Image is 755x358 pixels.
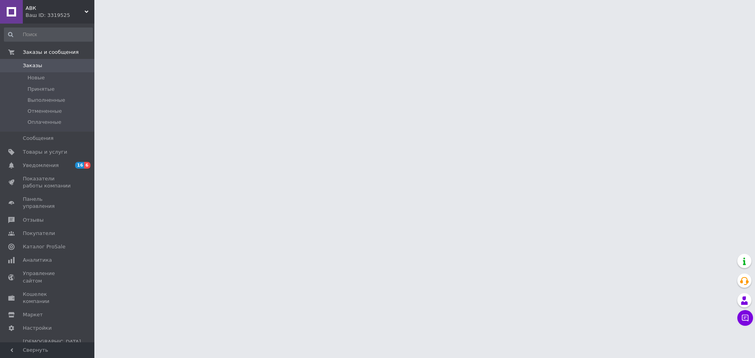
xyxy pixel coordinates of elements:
[23,196,73,210] span: Панель управления
[26,5,85,12] span: АВК
[28,97,65,104] span: Выполненные
[28,119,61,126] span: Оплаченные
[23,135,53,142] span: Сообщения
[4,28,93,42] input: Поиск
[23,291,73,305] span: Кошелек компании
[28,108,62,115] span: Отмененные
[23,311,43,318] span: Маркет
[75,162,84,169] span: 16
[23,162,59,169] span: Уведомления
[28,74,45,81] span: Новые
[84,162,90,169] span: 6
[23,62,42,69] span: Заказы
[26,12,94,19] div: Ваш ID: 3319525
[23,49,79,56] span: Заказы и сообщения
[23,243,65,250] span: Каталог ProSale
[23,257,52,264] span: Аналитика
[737,310,753,326] button: Чат с покупателем
[23,230,55,237] span: Покупатели
[23,270,73,284] span: Управление сайтом
[23,325,52,332] span: Настройки
[23,175,73,189] span: Показатели работы компании
[23,217,44,224] span: Отзывы
[28,86,55,93] span: Принятые
[23,149,67,156] span: Товары и услуги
